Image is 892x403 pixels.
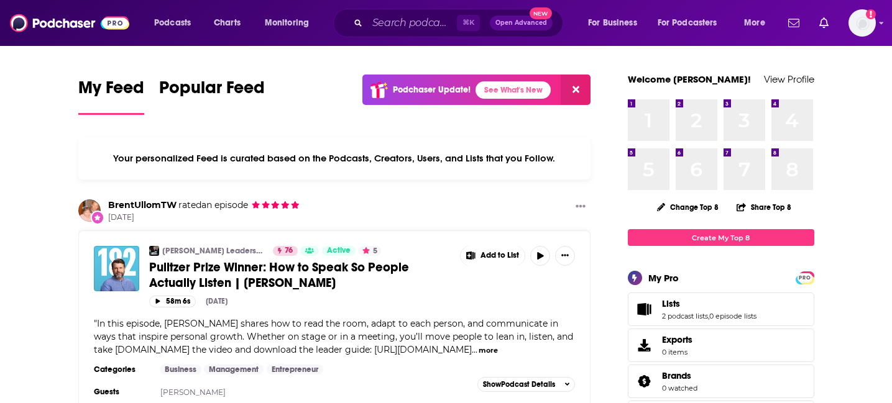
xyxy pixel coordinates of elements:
a: Show notifications dropdown [783,12,804,34]
a: Welcome [PERSON_NAME]! [628,73,751,85]
a: Active [322,246,356,256]
a: My Feed [78,77,144,115]
span: an episode [177,199,248,211]
span: ⌘ K [457,15,480,31]
span: New [530,7,552,19]
div: Your personalized Feed is curated based on the Podcasts, Creators, Users, and Lists that you Follow. [78,137,591,179]
span: 76 [285,245,293,257]
a: See What's New [476,81,551,99]
button: Show profile menu [848,9,876,37]
div: My Pro [648,272,679,284]
img: User Profile [848,9,876,37]
span: rated [178,199,201,211]
div: [DATE] [206,297,228,306]
span: Lists [662,298,680,309]
span: ... [472,344,477,355]
span: Pulitzer Prize Winner: How to Speak So People Actually Listen | [PERSON_NAME] [149,260,409,291]
a: PRO [798,273,812,282]
button: 58m 6s [149,296,196,307]
a: Create My Top 8 [628,229,814,246]
a: Charts [206,13,248,33]
a: Popular Feed [159,77,265,115]
button: Share Top 8 [736,195,792,219]
a: Lists [632,301,657,318]
span: In this episode, [PERSON_NAME] shares how to read the room, adapt to each person, and communicate... [94,318,573,355]
div: Search podcasts, credits, & more... [345,9,575,37]
input: Search podcasts, credits, & more... [367,13,457,33]
span: More [744,14,765,32]
span: For Business [588,14,637,32]
a: Business [160,365,201,374]
button: 5 [359,246,381,256]
button: more [479,345,498,356]
span: , [708,312,709,320]
span: Podcasts [154,14,191,32]
a: 2 podcast lists [662,312,708,320]
span: Exports [662,334,692,345]
a: View Profile [764,73,814,85]
button: ShowPodcast Details [477,377,576,392]
img: Pulitzer Prize Winner: How to Speak So People Actually Listen | Charles Duhigg [94,246,139,291]
img: BrentUllomTW [78,199,101,222]
button: Show More Button [555,246,575,266]
span: Logged in as lori.heiselman [848,9,876,37]
span: PRO [798,273,812,283]
img: Podchaser - Follow, Share and Rate Podcasts [10,11,129,35]
span: Show Podcast Details [483,380,555,389]
h3: Categories [94,365,150,374]
a: Brands [662,370,697,381]
img: Craig Groeschel Leadership Podcast [149,246,159,256]
a: Entrepreneur [267,365,323,374]
span: My Feed [78,77,144,106]
a: [PERSON_NAME] [160,387,226,397]
button: Show More Button [461,246,525,266]
span: Lists [628,292,814,326]
span: For Podcasters [658,14,717,32]
span: Active [327,245,351,257]
span: Add to List [480,251,519,260]
span: Brands [662,370,691,381]
a: 0 episode lists [709,312,756,320]
a: [PERSON_NAME] Leadership Podcast [162,246,265,256]
div: New Rating [91,211,104,224]
span: Monitoring [265,14,309,32]
span: Exports [632,337,657,354]
a: 0 watched [662,384,697,392]
span: Open Advanced [495,20,547,26]
button: open menu [256,13,325,33]
a: Management [204,365,264,374]
p: Podchaser Update! [393,84,471,95]
button: Show More Button [571,199,591,215]
span: 0 items [662,348,692,356]
a: BrentUllomTW [108,199,177,211]
a: Brands [632,373,657,390]
button: Open AdvancedNew [490,16,553,30]
span: " [94,318,573,355]
a: Lists [662,298,756,309]
button: Change Top 8 [650,199,727,215]
a: Exports [628,328,814,362]
button: open menu [650,13,735,33]
button: open menu [145,13,207,33]
svg: Add a profile image [866,9,876,19]
span: BrentUllomTW's Rating: 5 out of 5 [251,201,300,210]
a: Pulitzer Prize Winner: How to Speak So People Actually Listen | [PERSON_NAME] [149,260,451,291]
h3: Guests [94,387,150,397]
span: Brands [628,365,814,398]
span: [DATE] [108,212,300,223]
span: Popular Feed [159,77,265,106]
a: Show notifications dropdown [814,12,834,34]
button: open menu [579,13,653,33]
span: Charts [214,14,241,32]
button: open menu [735,13,781,33]
a: 76 [273,246,298,256]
